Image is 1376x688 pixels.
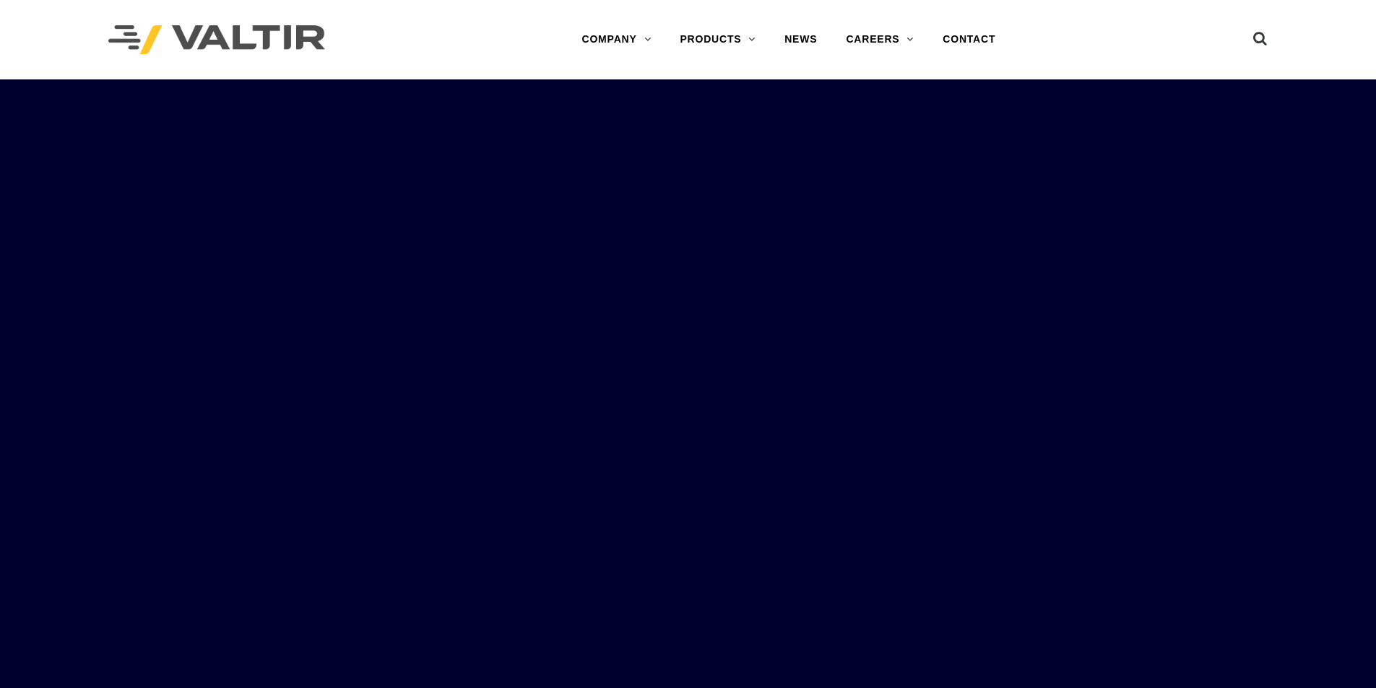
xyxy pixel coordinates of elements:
[567,25,665,54] a: COMPANY
[928,25,1010,54] a: CONTACT
[108,25,325,55] img: Valtir
[831,25,928,54] a: CAREERS
[665,25,770,54] a: PRODUCTS
[770,25,831,54] a: NEWS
